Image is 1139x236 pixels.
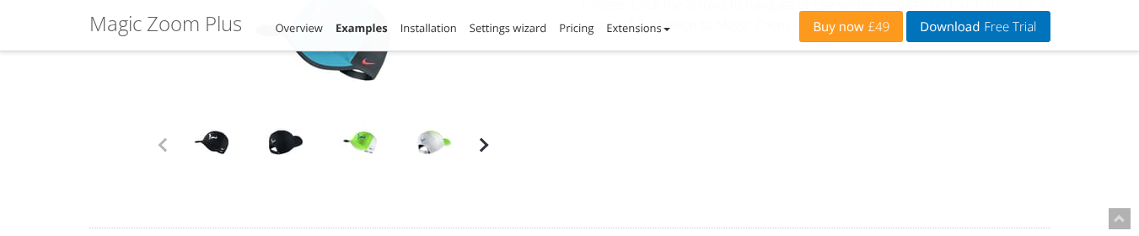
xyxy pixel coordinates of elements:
a: Extensions [606,20,669,35]
a: Installation [400,20,457,35]
a: Examples [336,20,388,35]
a: Buy now£49 [799,11,903,42]
h1: Magic Zoom Plus [89,13,242,35]
a: Pricing [559,20,594,35]
span: £49 [864,20,890,34]
a: Settings wizard [470,20,547,35]
a: DownloadFree Trial [906,11,1050,42]
a: Overview [276,20,323,35]
span: Free Trial [980,20,1036,34]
